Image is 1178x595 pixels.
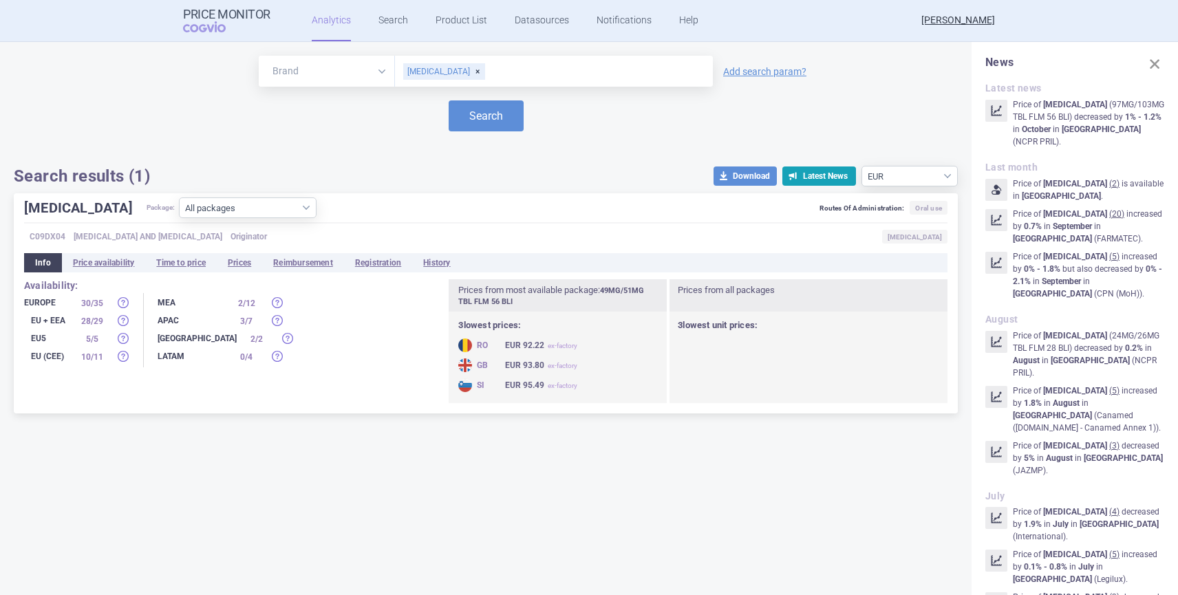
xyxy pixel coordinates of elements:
u: ( 20 ) [1109,209,1124,219]
div: 2 / 12 [229,296,264,310]
li: History [412,253,461,272]
strong: 0% - 1.8% [1024,264,1060,274]
strong: 1.9% [1024,519,1042,529]
button: Download [714,166,777,186]
img: United Kingdom [458,358,472,372]
strong: [GEOGRAPHIC_DATA] [1013,574,1092,584]
img: Slovenia [458,378,472,392]
div: 2 / 2 [239,332,274,346]
strong: 1.8% [1024,398,1042,408]
li: Time to price [145,253,217,272]
strong: September [1042,277,1081,286]
div: [MEDICAL_DATA] [403,63,485,80]
u: ( 5 ) [1109,386,1120,396]
strong: [GEOGRAPHIC_DATA] [1062,125,1141,134]
strong: [GEOGRAPHIC_DATA] [1013,289,1092,299]
strong: 0.1% - 0.8% [1024,562,1067,572]
u: ( 5 ) [1109,550,1120,559]
strong: August [1046,453,1073,463]
div: 10 / 11 [75,350,109,364]
div: 30 / 35 [75,296,109,310]
span: C09DX04 [30,230,65,244]
div: EU + EEA [24,314,72,327]
div: 28 / 29 [75,314,109,328]
strong: [MEDICAL_DATA] [1043,252,1107,261]
div: GB [458,358,500,372]
span: Originator [231,230,267,244]
strong: [MEDICAL_DATA] [1043,100,1107,109]
strong: [GEOGRAPHIC_DATA] [1013,411,1092,420]
div: APAC [158,314,226,327]
div: 3 / 7 [229,314,264,328]
div: EU5 [24,332,72,345]
p: Price of increased by in in ( FARMATEC ) . [1013,208,1164,245]
div: MEA [158,296,226,310]
h2: Last month [985,162,1164,173]
span: [MEDICAL_DATA] AND [MEDICAL_DATA] [74,230,222,244]
li: Price availability [62,253,146,272]
h2: 3 lowest prices: [458,320,658,332]
h1: News [985,56,1164,69]
button: Latest News [782,166,856,186]
strong: 0.7% [1024,221,1042,231]
p: Price of increased by in in ( Legilux ) . [1013,548,1164,585]
strong: July [1053,519,1069,529]
p: Price of increased by but also decreased by in in ( CPN (MoH) ) . [1013,250,1164,300]
strong: [MEDICAL_DATA] [1043,179,1107,188]
strong: [MEDICAL_DATA] [1043,507,1107,517]
strong: [GEOGRAPHIC_DATA] [1084,453,1163,463]
strong: August [1013,356,1040,365]
strong: [GEOGRAPHIC_DATA] [1051,356,1130,365]
li: Registration [344,253,412,272]
h3: Prices from all packages [668,279,947,301]
h2: August [985,314,1164,325]
img: Romania [458,338,472,352]
h2: Availability: [24,279,449,292]
div: EU (CEE) [24,349,72,363]
strong: August [1053,398,1080,408]
strong: [MEDICAL_DATA] [1043,331,1107,340]
div: 0 / 4 [229,350,264,364]
div: Europe [24,296,72,310]
a: Price MonitorCOGVIO [183,8,270,34]
p: Price of ( 97MG/103MG TBL FLM 56 BLI ) decreased by in in ( NCPR PRIL ) . [1013,98,1164,148]
div: LATAM [158,349,226,363]
p: Price of is available in . [1013,177,1164,202]
span: ex-factory [548,362,577,369]
u: ( 3 ) [1109,441,1120,451]
span: COGVIO [183,21,245,32]
h2: Latest news [985,83,1164,94]
h2: July [985,490,1164,502]
div: [GEOGRAPHIC_DATA] [158,332,237,345]
strong: July [1078,562,1094,572]
u: ( 5 ) [1109,252,1120,261]
strong: [MEDICAL_DATA] [1043,209,1107,219]
h3: Prices from most available package: [449,279,668,312]
div: EUR 93.80 [505,358,577,373]
strong: 0% - 2.1% [1013,264,1162,286]
div: Routes Of Administration: [820,201,947,219]
strong: Price Monitor [183,8,270,21]
li: Info [24,253,62,272]
span: ex-factory [548,382,577,389]
strong: October [1022,125,1051,134]
div: EUR 95.49 [505,378,577,393]
strong: 0.2% [1125,343,1143,353]
button: Search [449,100,524,131]
u: ( 4 ) [1109,507,1120,517]
h1: Search results (1) [14,166,150,186]
p: Price of decreased by in in ( JAZMP ) . [1013,440,1164,477]
p: Price of increased by in in ( Canamed ([DOMAIN_NAME] - Canamed Annex 1) ) . [1013,385,1164,434]
p: Price of ( 24MG/26MG TBL FLM 28 BLI ) decreased by in in ( NCPR PRIL ) . [1013,329,1164,379]
strong: [GEOGRAPHIC_DATA] [1080,519,1159,529]
strong: [MEDICAL_DATA] [1043,386,1107,396]
div: EUR 92.22 [505,338,577,353]
strong: [GEOGRAPHIC_DATA] [1022,191,1101,201]
strong: 49MG/51MG TBL FLM 56 BLI [458,286,644,306]
strong: 5% [1024,453,1035,463]
u: ( 2 ) [1109,179,1120,188]
h1: [MEDICAL_DATA] [24,197,147,218]
strong: September [1053,221,1092,231]
div: RO [458,338,500,352]
h2: 3 lowest unit prices: [678,320,938,332]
